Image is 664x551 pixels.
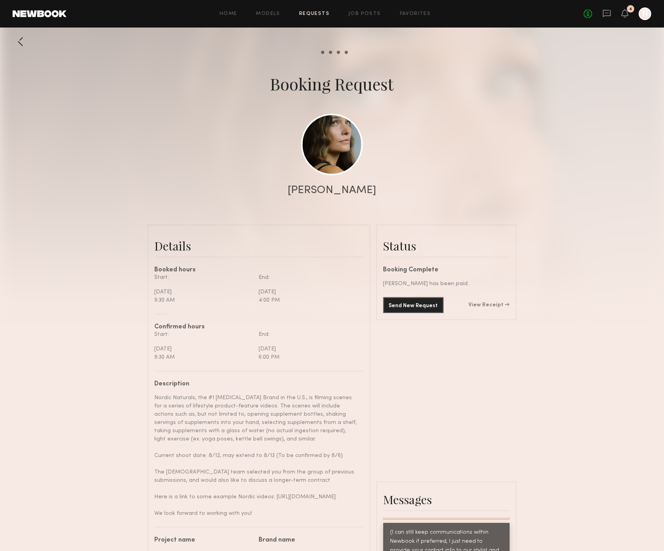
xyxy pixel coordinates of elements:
div: Booking Complete [383,267,510,273]
div: 4 [629,7,633,11]
div: Booked hours [155,267,363,273]
div: [PERSON_NAME] [288,185,376,196]
div: Booking Request [270,73,394,95]
div: Start: [155,273,253,282]
div: [PERSON_NAME] has been paid. [383,280,510,288]
a: Models [256,11,280,17]
div: Nordic Naturals, the #1 [MEDICAL_DATA] Brand in the U.S., is filming scenes for a series of lifes... [155,394,357,518]
div: Confirmed hours [155,324,363,330]
div: Description [155,381,357,387]
div: [DATE] [155,288,253,296]
button: Send New Request [383,297,444,313]
a: Job Posts [348,11,381,17]
a: Requests [299,11,329,17]
div: 9:30 AM [155,296,253,304]
div: Messages [383,492,510,507]
div: Status [383,238,510,254]
div: Brand name [259,537,357,544]
div: [DATE] [259,288,357,296]
div: Project name [155,537,253,544]
div: [DATE] [155,345,253,353]
div: Details [155,238,363,254]
a: Home [220,11,237,17]
div: 6:00 PM [259,353,357,361]
a: N [639,7,651,20]
a: Favorites [400,11,431,17]
a: View Receipt [469,302,510,308]
div: [DATE] [259,345,357,353]
div: 9:30 AM [155,353,253,361]
div: 4:00 PM [259,296,357,304]
div: Start: [155,330,253,339]
div: End: [259,330,357,339]
div: End: [259,273,357,282]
